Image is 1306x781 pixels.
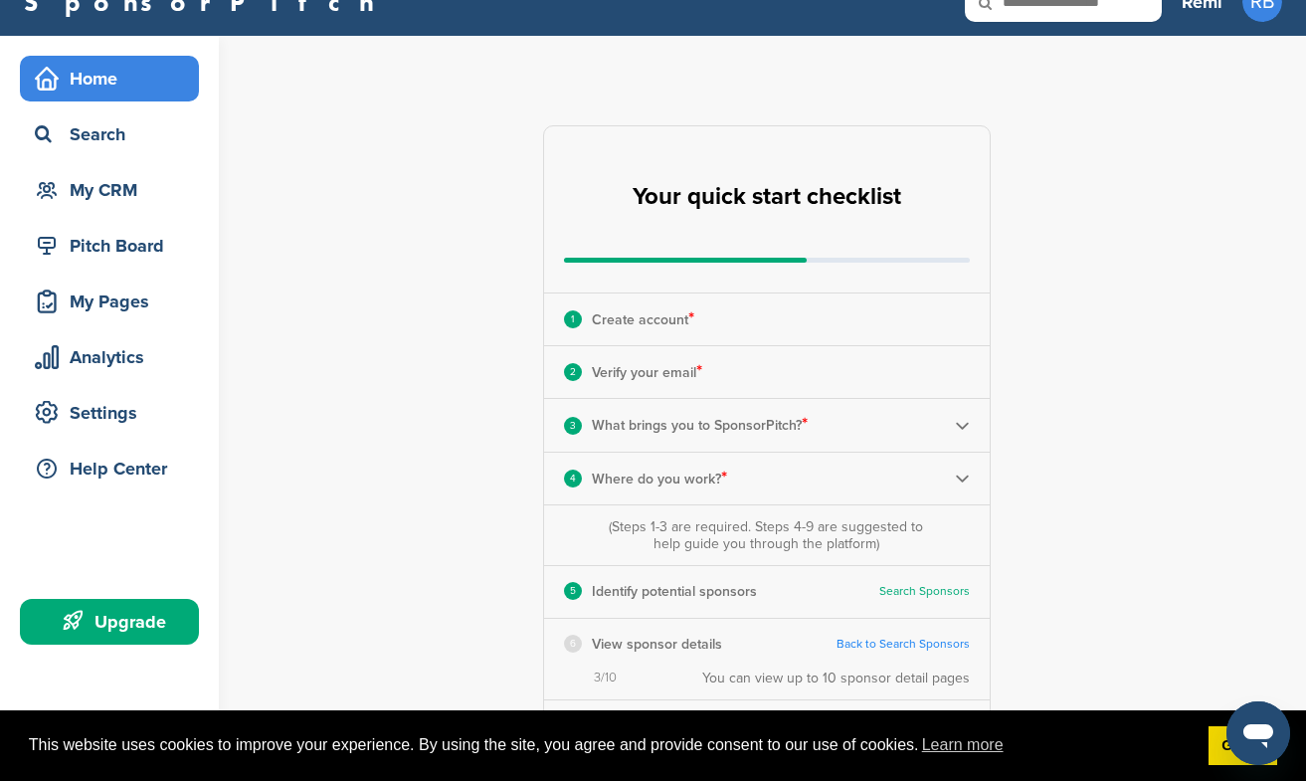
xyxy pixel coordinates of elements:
a: Back to Search Sponsors [837,637,970,652]
p: View sponsor details [592,632,722,657]
a: Settings [20,390,199,436]
p: What brings you to SponsorPitch? [592,412,808,438]
div: 2 [564,363,582,381]
a: learn more about cookies [919,730,1007,760]
p: Where do you work? [592,466,727,491]
div: 1 [564,310,582,328]
p: Create account [592,306,694,332]
div: 5 [564,582,582,600]
div: Analytics [30,339,199,375]
a: Pitch Board [20,223,199,269]
img: Checklist arrow 2 [955,418,970,433]
a: Search [20,111,199,157]
div: My CRM [30,172,199,208]
span: 3/10 [594,670,617,686]
div: Settings [30,395,199,431]
a: Home [20,56,199,101]
iframe: Button to launch messaging window [1226,701,1290,765]
div: 4 [564,470,582,488]
div: Home [30,61,199,97]
div: You can view up to 10 sponsor detail pages [702,670,970,686]
a: Help Center [20,446,199,491]
span: This website uses cookies to improve your experience. By using the site, you agree and provide co... [29,730,1193,760]
a: Search Sponsors [879,584,970,599]
div: Help Center [30,451,199,487]
p: Identify potential sponsors [592,579,757,604]
a: My CRM [20,167,199,213]
div: Pitch Board [30,228,199,264]
p: Verify your email [592,359,702,385]
div: (Steps 1-3 are required. Steps 4-9 are suggested to help guide you through the platform) [604,518,928,552]
a: dismiss cookie message [1209,726,1277,766]
a: My Pages [20,279,199,324]
div: Upgrade [30,604,199,640]
img: Checklist arrow 2 [955,471,970,486]
div: 3 [564,417,582,435]
div: 6 [564,635,582,653]
div: My Pages [30,284,199,319]
h2: Your quick start checklist [633,175,901,219]
a: Upgrade [20,599,199,645]
div: Search [30,116,199,152]
a: Analytics [20,334,199,380]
